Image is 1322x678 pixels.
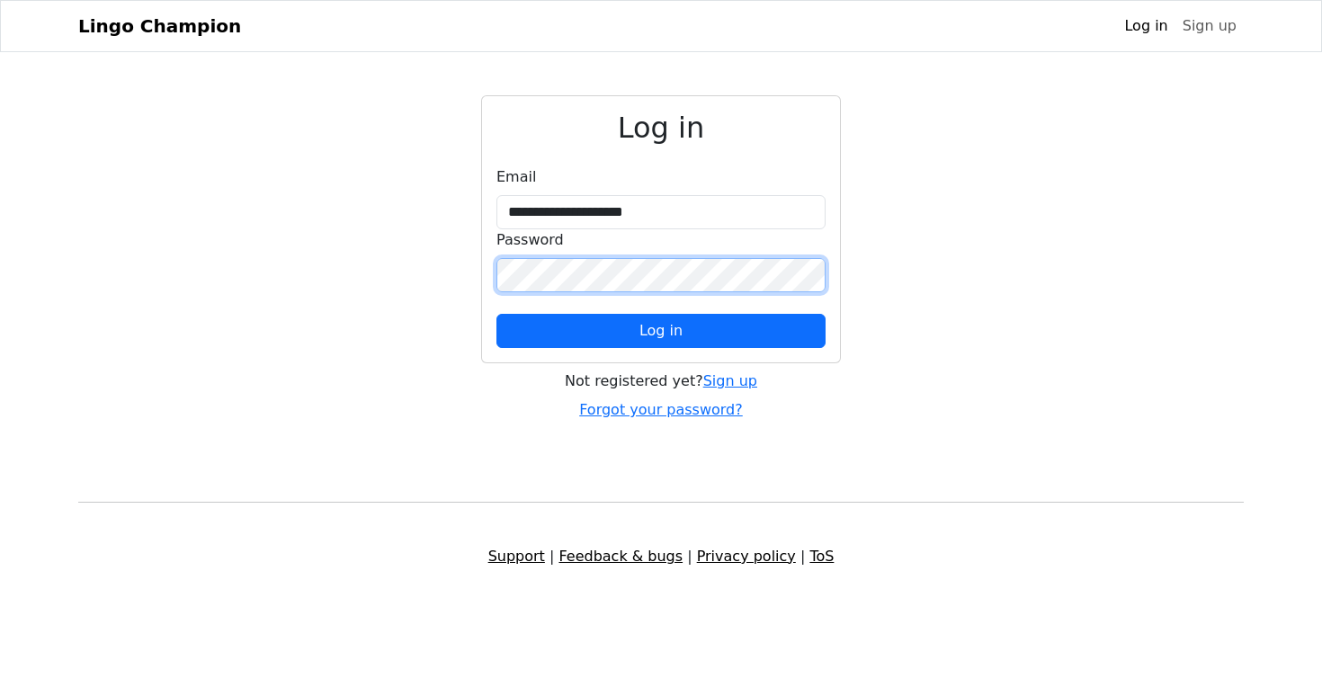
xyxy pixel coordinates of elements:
a: Forgot your password? [579,401,743,418]
div: Not registered yet? [481,370,841,392]
a: Support [488,548,545,565]
div: | | | [67,546,1255,567]
button: Log in [496,314,826,348]
a: Log in [1117,8,1175,44]
a: Lingo Champion [78,8,241,44]
h2: Log in [496,111,826,145]
a: Sign up [1175,8,1244,44]
a: ToS [809,548,834,565]
a: Feedback & bugs [558,548,683,565]
a: Sign up [703,372,757,389]
label: Password [496,229,564,251]
label: Email [496,166,536,188]
span: Log in [639,322,683,339]
a: Privacy policy [697,548,796,565]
